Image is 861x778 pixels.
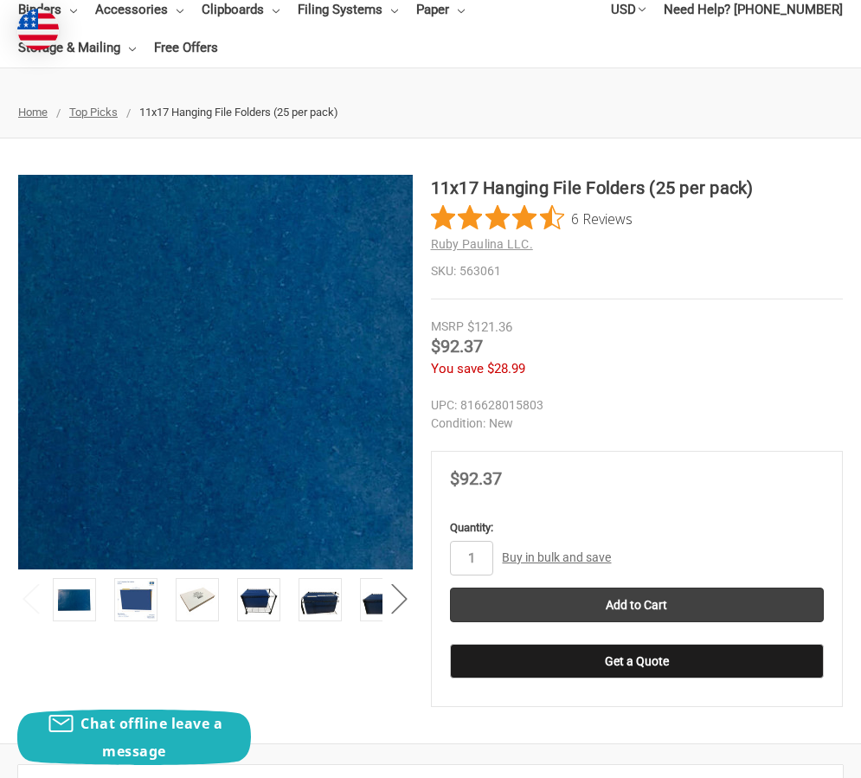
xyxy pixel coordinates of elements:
a: Storage & Mailing [18,29,136,67]
label: Quantity: [450,519,825,537]
img: duty and tax information for United States [17,9,59,50]
span: Chat offline leave a message [80,714,222,761]
dd: 816628015803 [431,396,844,415]
dd: 563061 [431,262,844,280]
dt: UPC: [431,396,457,415]
a: Buy in bulk and save [502,550,611,564]
img: 11x17 Hanging File Folders (25 per pack) [301,581,339,619]
span: You save [431,361,484,376]
h1: 11x17 Hanging File Folders (25 per pack) [431,175,844,201]
iframe: Google Customer Reviews [718,731,861,778]
button: Previous [14,572,48,625]
img: 11x17 Hanging File Folders (25 per pack) [117,581,155,619]
div: MSRP [431,318,464,336]
button: Next [382,572,417,625]
input: Add to Cart [450,588,825,622]
dd: New [431,415,844,433]
a: Free Offers [154,29,218,67]
span: 6 Reviews [571,205,633,231]
a: Home [18,106,48,119]
a: Ruby Paulina LLC. [431,237,533,251]
dt: SKU: [431,262,456,280]
button: Chat offline leave a message [17,710,251,765]
img: 11x17 Hanging File Folders (25 per pack) [178,581,216,619]
span: $28.99 [487,361,525,376]
img: 11x17 Hanging File Folders [55,581,93,619]
span: 11x17 Hanging File Folders (25 per pack) [139,106,338,119]
span: $92.37 [431,336,483,357]
button: Rated 4.5 out of 5 stars from 6 reviews. Jump to reviews. [431,205,633,231]
img: 11x17 Hanging File Folders (25 per pack) [363,581,401,619]
span: $92.37 [450,468,502,489]
a: Top Picks [69,106,118,119]
dt: Condition: [431,415,485,433]
button: Get a Quote [450,644,825,678]
img: 11x17 Hanging File Folders (25 per pack) [240,581,278,619]
span: $121.36 [467,319,512,335]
